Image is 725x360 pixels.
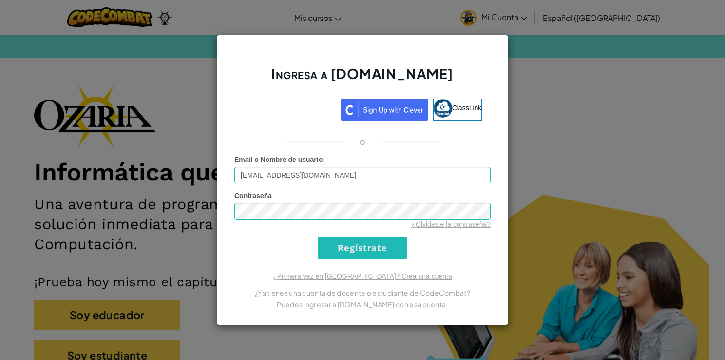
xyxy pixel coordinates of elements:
[360,136,365,147] p: o
[341,99,428,121] img: clever_sso_button@2x.png
[452,104,482,112] span: ClassLink
[234,192,272,200] span: Contraseña
[434,99,452,118] img: classlink-logo-small.png
[234,155,325,164] label: :
[234,64,491,93] h2: Ingresa a [DOMAIN_NAME]
[273,272,452,280] a: ¿Primera vez en [GEOGRAPHIC_DATA]? Crea una cuenta
[234,287,491,299] p: ¿Ya tienes una cuenta de docente o estudiante de CodeCombat?
[411,220,491,228] a: ¿Olvidaste la contraseña?
[234,299,491,310] p: Puedes ingresar a [DOMAIN_NAME] con esa cuenta.
[318,237,407,259] input: Regístrate
[238,98,341,119] iframe: Botón de Acceder con Google
[234,156,323,163] span: Email o Nombre de usuario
